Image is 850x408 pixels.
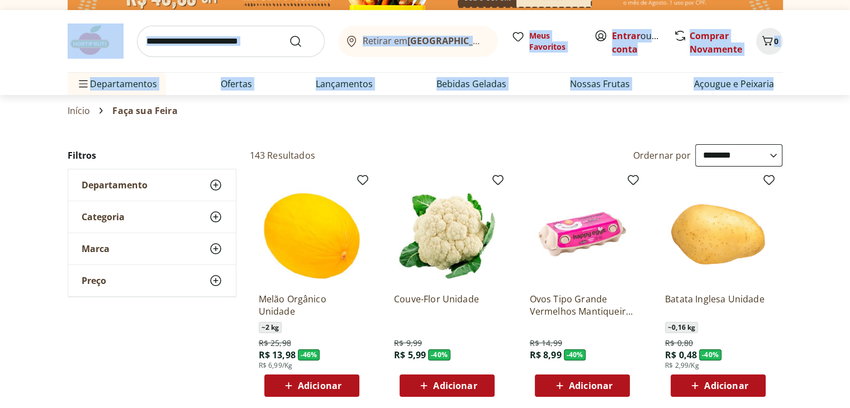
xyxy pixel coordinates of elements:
span: Preço [82,275,106,286]
span: R$ 9,99 [394,338,422,349]
span: R$ 13,98 [259,349,296,361]
button: Retirar em[GEOGRAPHIC_DATA]/[GEOGRAPHIC_DATA] [338,26,498,57]
a: Ovos Tipo Grande Vermelhos Mantiqueira Happy Eggs 10 Unidades [529,293,635,317]
span: Departamento [82,179,148,191]
span: Meus Favoritos [529,30,581,53]
a: Lançamentos [316,77,373,91]
button: Adicionar [671,374,766,397]
button: Submit Search [289,35,316,48]
span: Faça sua Feira [112,106,177,116]
a: Início [68,106,91,116]
span: ~ 2 kg [259,322,282,333]
a: Melão Orgânico Unidade [259,293,365,317]
a: Couve-Flor Unidade [394,293,500,317]
span: R$ 2,99/Kg [665,361,699,370]
span: - 40 % [564,349,586,360]
span: Adicionar [569,381,612,390]
a: Batata Inglesa Unidade [665,293,771,317]
span: ou [612,29,662,56]
span: ~ 0,16 kg [665,322,698,333]
span: - 40 % [428,349,450,360]
button: Adicionar [264,374,359,397]
img: Hortifruti [68,23,124,57]
img: Couve-Flor Unidade [394,178,500,284]
span: R$ 5,99 [394,349,426,361]
a: Ofertas [221,77,252,91]
a: Bebidas Geladas [436,77,506,91]
label: Ordernar por [633,149,691,162]
button: Menu [77,70,90,97]
span: - 40 % [699,349,721,360]
span: Adicionar [704,381,748,390]
a: Nossas Frutas [570,77,630,91]
span: Marca [82,243,110,254]
span: R$ 0,48 [665,349,697,361]
img: Batata Inglesa Unidade [665,178,771,284]
span: - 46 % [298,349,320,360]
a: Açougue e Peixaria [694,77,773,91]
span: Retirar em [363,36,486,46]
span: Departamentos [77,70,157,97]
span: 0 [774,36,778,46]
b: [GEOGRAPHIC_DATA]/[GEOGRAPHIC_DATA] [407,35,596,47]
input: search [137,26,325,57]
button: Carrinho [756,28,783,55]
h2: 143 Resultados [250,149,315,162]
span: R$ 8,99 [529,349,561,361]
button: Categoria [68,201,236,233]
span: R$ 6,99/Kg [259,361,293,370]
span: Categoria [82,211,125,222]
a: Comprar Novamente [690,30,742,55]
h2: Filtros [68,144,236,167]
img: Melão Orgânico Unidade [259,178,365,284]
button: Departamento [68,169,236,201]
span: Adicionar [298,381,341,390]
img: Ovos Tipo Grande Vermelhos Mantiqueira Happy Eggs 10 Unidades [529,178,635,284]
a: Meus Favoritos [511,30,581,53]
button: Preço [68,265,236,296]
button: Marca [68,233,236,264]
span: R$ 14,99 [529,338,562,349]
a: Entrar [612,30,640,42]
button: Adicionar [400,374,495,397]
span: R$ 0,80 [665,338,693,349]
span: Adicionar [433,381,477,390]
span: R$ 25,98 [259,338,291,349]
button: Adicionar [535,374,630,397]
a: Criar conta [612,30,673,55]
